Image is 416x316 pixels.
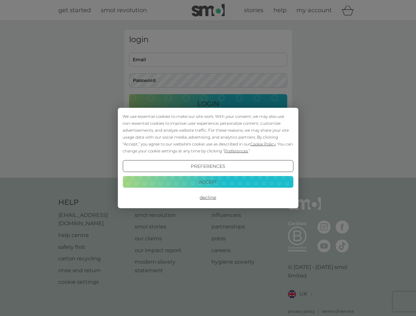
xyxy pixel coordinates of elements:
[123,160,293,172] button: Preferences
[250,142,276,146] span: Cookie Policy
[224,148,248,153] span: Preferences
[118,108,298,208] div: Cookie Consent Prompt
[123,113,293,154] div: We use essential cookies to make our site work. With your consent, we may also use non-essential ...
[123,192,293,203] button: Decline
[123,176,293,188] button: Accept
